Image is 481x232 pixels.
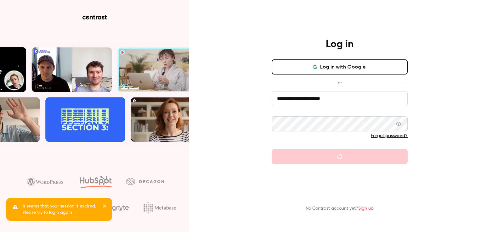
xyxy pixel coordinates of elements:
[335,80,345,86] span: or
[103,203,107,211] button: close
[126,178,164,185] img: decagon
[371,134,408,138] a: Forgot password?
[326,38,354,51] h4: Log in
[272,59,408,75] button: Log in with Google
[358,206,374,211] a: Sign up
[23,203,98,216] p: It seems that your session is expired. Please try to login again
[306,205,374,212] p: No Contrast account yet?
